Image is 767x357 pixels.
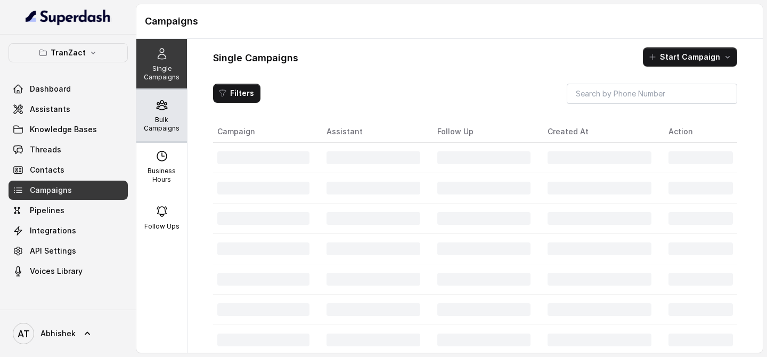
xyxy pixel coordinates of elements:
text: AT [18,328,30,339]
th: Campaign [213,121,318,143]
span: Voices Library [30,266,83,277]
a: Campaigns [9,181,128,200]
a: Abhishek [9,319,128,348]
h1: Campaigns [145,13,754,30]
a: API Settings [9,241,128,261]
span: Campaigns [30,185,72,196]
span: Abhishek [40,328,76,339]
a: Knowledge Bases [9,120,128,139]
button: Filters [213,84,260,103]
a: Contacts [9,160,128,180]
h1: Single Campaigns [213,50,298,67]
button: Start Campaign [643,47,737,67]
a: Threads [9,140,128,159]
th: Created At [539,121,659,143]
span: Dashboard [30,84,71,94]
a: Voices Library [9,262,128,281]
th: Follow Up [429,121,540,143]
span: Contacts [30,165,64,175]
span: Pipelines [30,205,64,216]
p: Follow Ups [144,222,179,231]
a: Assistants [9,100,128,119]
p: Bulk Campaigns [141,116,183,133]
img: light.svg [26,9,111,26]
span: API Settings [30,246,76,256]
button: TranZact [9,43,128,62]
a: Dashboard [9,79,128,99]
a: Integrations [9,221,128,240]
span: Assistants [30,104,70,115]
p: TranZact [51,46,86,59]
th: Action [660,121,737,143]
input: Search by Phone Number [567,84,737,104]
th: Assistant [318,121,429,143]
a: Pipelines [9,201,128,220]
p: Single Campaigns [141,64,183,82]
span: Knowledge Bases [30,124,97,135]
span: Integrations [30,225,76,236]
span: Threads [30,144,61,155]
p: Business Hours [141,167,183,184]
